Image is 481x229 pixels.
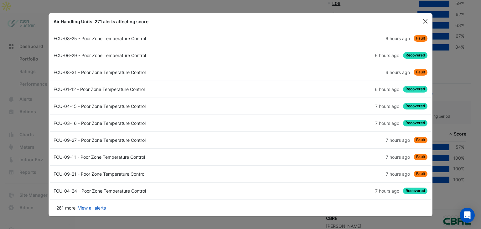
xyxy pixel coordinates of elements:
[403,188,428,194] span: Recovered
[414,171,428,177] span: Fault
[50,137,240,143] div: FCU-09-27 - Poor Zone Temperature Control
[386,171,410,177] span: Mon 22-Sep-2025 09:45 BST
[50,35,240,42] div: FCU-08-25 - Poor Zone Temperature Control
[403,86,428,93] span: Recovered
[403,103,428,109] span: Recovered
[50,69,240,76] div: FCU-08-31 - Poor Zone Temperature Control
[50,52,240,59] div: FCU-06-29 - Poor Zone Temperature Control
[375,53,399,58] span: Mon 22-Sep-2025 10:45 BST
[50,103,240,109] div: FCU-04-15 - Poor Zone Temperature Control
[414,154,428,160] span: Fault
[50,171,240,177] div: FCU-09-21 - Poor Zone Temperature Control
[50,188,240,194] div: FCU-04-24 - Poor Zone Temperature Control
[414,35,428,42] span: Fault
[414,137,428,143] span: Fault
[54,19,148,24] b: Air Handling Units: 271 alerts affecting score
[375,120,399,126] span: Mon 22-Sep-2025 10:15 BST
[54,205,75,211] span: +261 more
[375,188,399,194] span: Mon 22-Sep-2025 09:45 BST
[385,36,410,41] span: Mon 22-Sep-2025 11:00 BST
[403,52,428,59] span: Recovered
[375,104,399,109] span: Mon 22-Sep-2025 10:15 BST
[375,87,399,92] span: Mon 22-Sep-2025 10:30 BST
[421,17,430,26] button: Close
[403,120,428,126] span: Recovered
[385,70,410,75] span: Mon 22-Sep-2025 10:45 BST
[414,69,428,76] span: Fault
[386,154,410,160] span: Mon 22-Sep-2025 09:45 BST
[78,205,106,211] a: View all alerts
[386,137,410,143] span: Mon 22-Sep-2025 09:45 BST
[50,86,240,93] div: FCU-01-12 - Poor Zone Temperature Control
[50,154,240,160] div: FCU-09-11 - Poor Zone Temperature Control
[460,208,475,223] div: Open Intercom Messenger
[50,120,240,126] div: FCU-03-16 - Poor Zone Temperature Control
